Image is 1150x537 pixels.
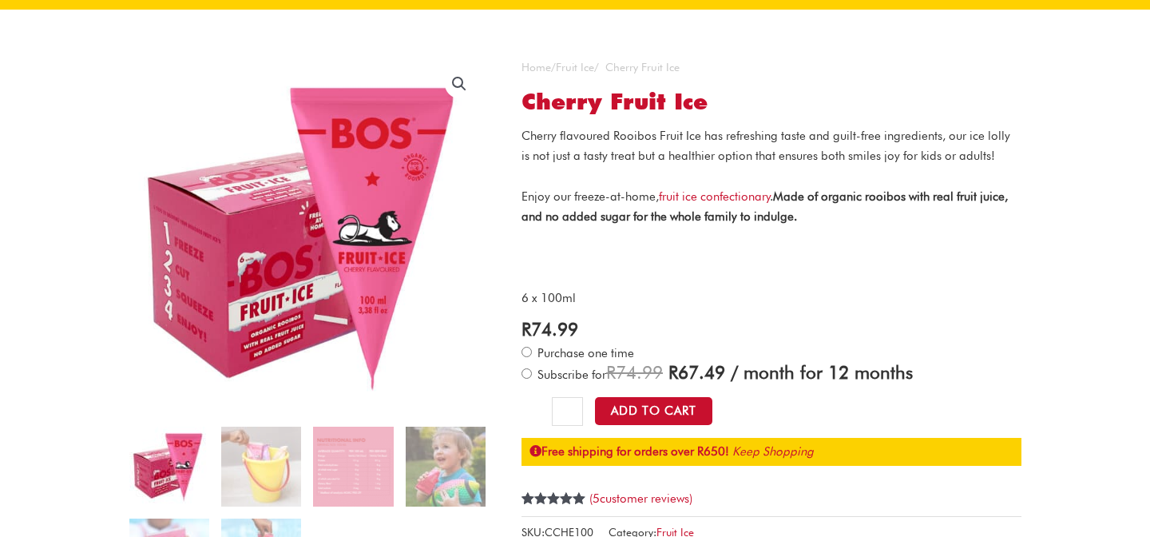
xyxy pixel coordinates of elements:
[521,187,1021,227] p: Enjoy our freeze-at-home, .
[535,368,913,382] span: Subscribe for
[521,368,532,379] input: Subscribe for / month for 12 months
[521,492,528,523] span: 5
[668,361,678,383] span: R
[529,444,729,459] strong: Free shipping for orders over R650!
[668,361,725,383] span: 67.49
[593,491,600,506] span: 5
[732,444,814,459] a: Keep Shopping
[589,491,692,506] a: (5customer reviews)
[556,61,594,74] a: Fruit Ice
[406,427,486,507] img: Cherry_Ice Bosbrands
[521,318,578,340] bdi: 74.99
[521,126,1021,166] p: Cherry flavoured Rooibos Fruit Ice has refreshing taste and guilt-free ingredients, our ice lolly...
[521,58,1021,78] nav: Breadcrumb
[221,427,301,507] img: Cherry Fruit Ice - Image 2
[595,397,712,425] button: Add to Cart
[606,361,616,383] span: R
[659,189,771,204] a: fruit ice confectionary
[521,288,1021,308] p: 6 x 100ml
[521,89,1021,116] h1: Cherry Fruit Ice
[521,61,551,74] a: Home
[552,397,583,426] input: Product quantity
[445,70,474,98] a: View full-screen image gallery
[313,427,393,507] img: Cherry Fruit Ice - Image 3
[129,427,209,507] img: cherry fruit ice
[731,361,913,383] span: / month for 12 months
[606,361,663,383] span: 74.99
[521,347,532,357] input: Purchase one time
[521,189,1008,224] strong: Made of organic rooibos with real fruit juice, and no added sugar for the whole family to indulge.
[535,346,634,360] span: Purchase one time
[521,318,531,340] span: R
